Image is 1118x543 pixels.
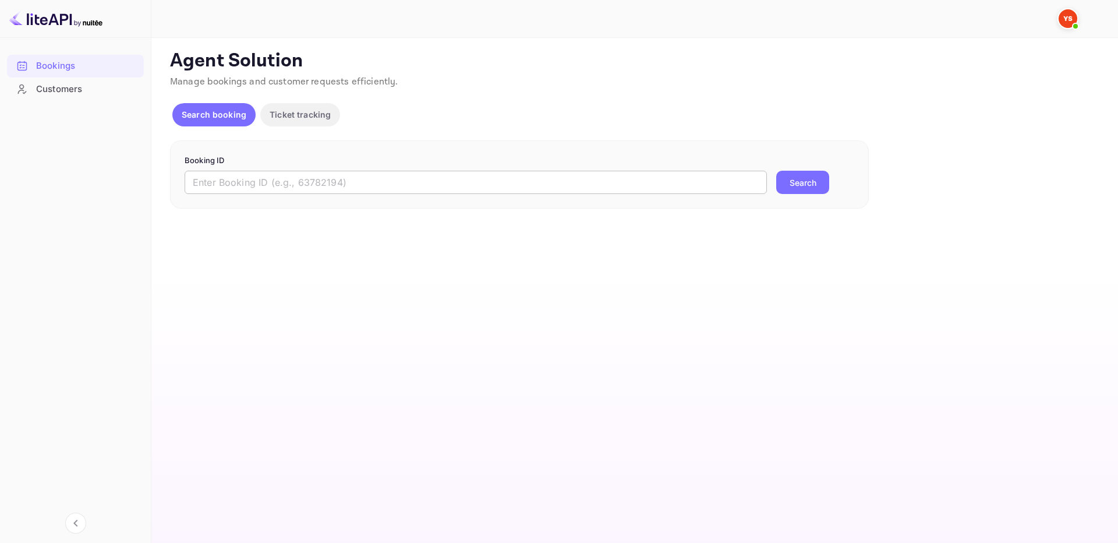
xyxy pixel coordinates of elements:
div: Customers [36,83,138,96]
div: Bookings [7,55,144,77]
button: Collapse navigation [65,513,86,534]
div: Bookings [36,59,138,73]
span: Manage bookings and customer requests efficiently. [170,76,398,88]
img: LiteAPI logo [9,9,102,28]
input: Enter Booking ID (e.g., 63782194) [185,171,767,194]
a: Customers [7,78,144,100]
p: Agent Solution [170,50,1097,73]
img: Yandex Support [1059,9,1077,28]
p: Booking ID [185,155,854,167]
button: Search [776,171,829,194]
div: Customers [7,78,144,101]
p: Ticket tracking [270,108,331,121]
p: Search booking [182,108,246,121]
a: Bookings [7,55,144,76]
